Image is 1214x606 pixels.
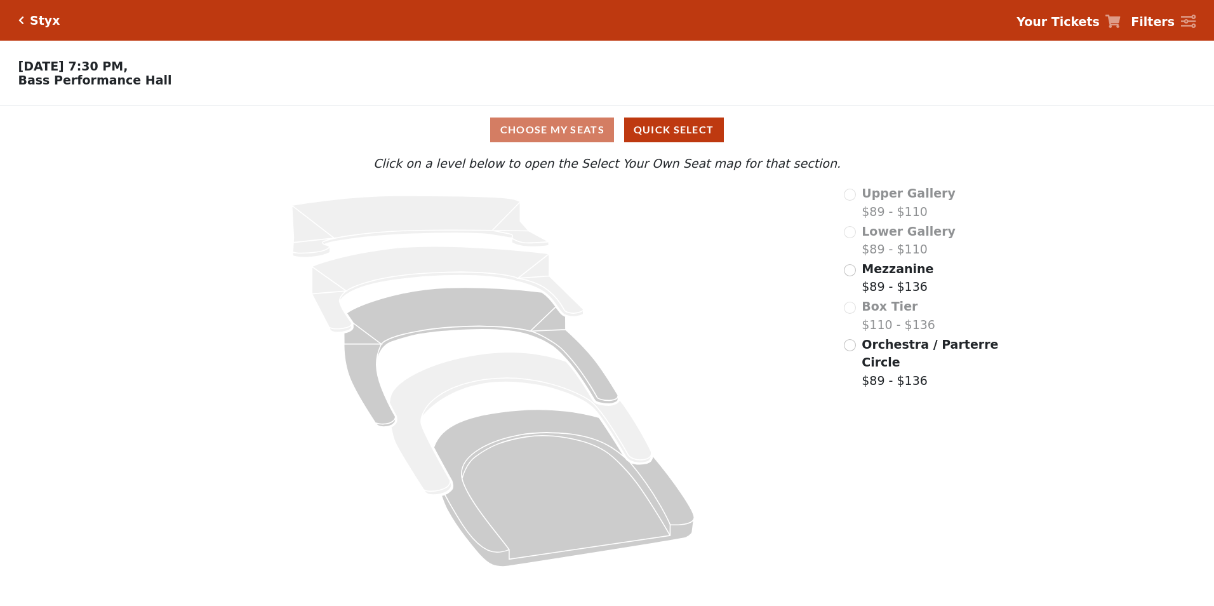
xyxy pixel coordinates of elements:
[434,410,694,567] path: Orchestra / Parterre Circle - Seats Available: 54
[862,337,998,370] span: Orchestra / Parterre Circle
[1017,15,1100,29] strong: Your Tickets
[1131,13,1196,31] a: Filters
[30,13,60,28] h5: Styx
[862,262,933,276] span: Mezzanine
[18,16,24,25] a: Click here to go back to filters
[862,186,956,200] span: Upper Gallery
[1131,15,1175,29] strong: Filters
[862,222,956,259] label: $89 - $110
[862,260,933,296] label: $89 - $136
[1017,13,1121,31] a: Your Tickets
[862,184,956,220] label: $89 - $110
[862,224,956,238] span: Lower Gallery
[862,335,1000,390] label: $89 - $136
[292,196,549,257] path: Upper Gallery - Seats Available: 0
[624,118,724,142] button: Quick Select
[312,246,584,333] path: Lower Gallery - Seats Available: 0
[862,297,935,333] label: $110 - $136
[161,154,1053,173] p: Click on a level below to open the Select Your Own Seat map for that section.
[862,299,917,313] span: Box Tier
